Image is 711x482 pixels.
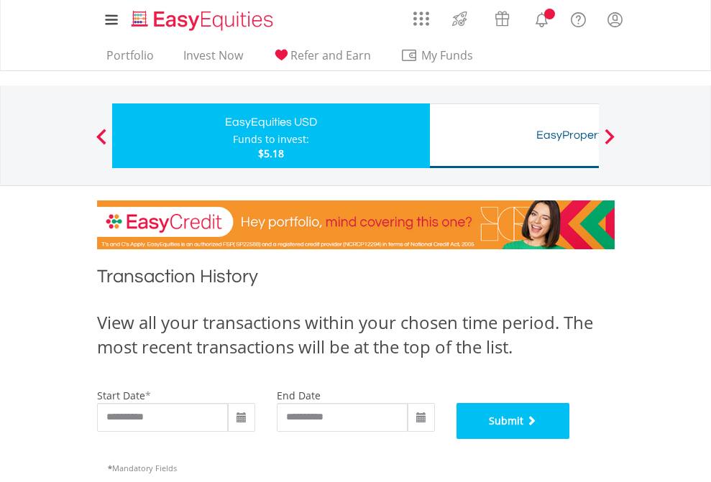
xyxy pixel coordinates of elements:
[595,136,624,150] button: Next
[178,48,249,70] a: Invest Now
[560,4,597,32] a: FAQ's and Support
[97,310,615,360] div: View all your transactions within your chosen time period. The most recent transactions will be a...
[597,4,633,35] a: My Profile
[290,47,371,63] span: Refer and Earn
[404,4,439,27] a: AppsGrid
[457,403,570,439] button: Submit
[400,46,495,65] span: My Funds
[126,4,279,32] a: Home page
[121,112,421,132] div: EasyEquities USD
[267,48,377,70] a: Refer and Earn
[129,9,279,32] img: EasyEquities_Logo.png
[448,7,472,30] img: thrive-v2.svg
[97,264,615,296] h1: Transaction History
[101,48,160,70] a: Portfolio
[413,11,429,27] img: grid-menu-icon.svg
[277,389,321,402] label: end date
[258,147,284,160] span: $5.18
[481,4,523,30] a: Vouchers
[87,136,116,150] button: Previous
[490,7,514,30] img: vouchers-v2.svg
[97,200,615,249] img: EasyCredit Promotion Banner
[523,4,560,32] a: Notifications
[108,463,177,473] span: Mandatory Fields
[233,132,309,147] div: Funds to invest:
[97,389,145,402] label: start date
